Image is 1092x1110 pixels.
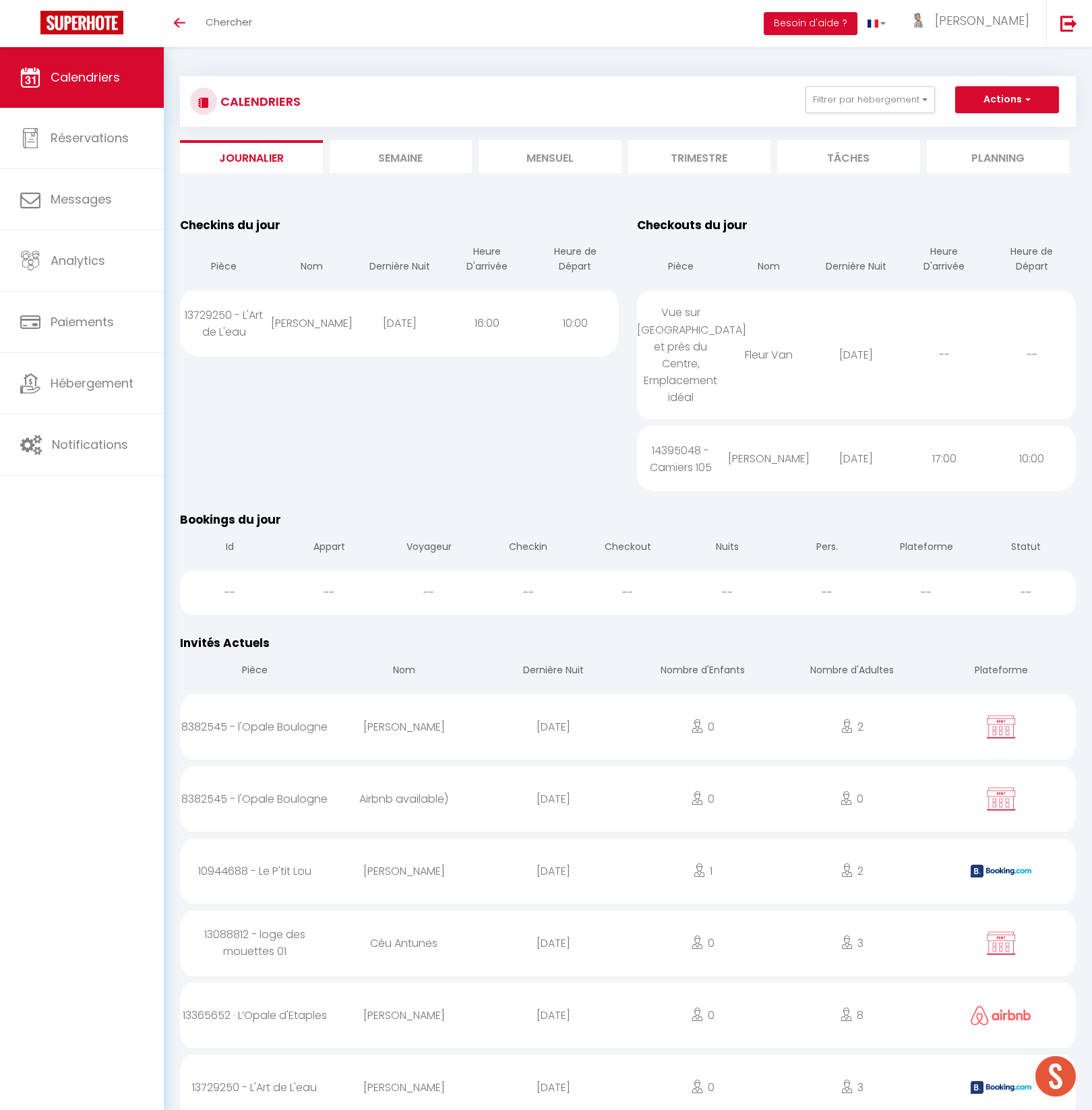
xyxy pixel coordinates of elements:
[180,705,330,749] div: 8382545 - l'Opale Boulogne
[330,849,479,893] div: [PERSON_NAME]
[180,1066,330,1109] div: 13729250 - L'Art de L'eau
[206,15,252,29] span: Chercher
[777,571,877,615] div: --
[628,1066,778,1109] div: 0
[628,140,771,173] li: Trimestre
[777,1066,927,1109] div: 3
[479,777,628,821] div: [DATE]
[51,129,129,146] span: Réservations
[180,512,281,528] span: Bookings du jour
[637,234,725,287] th: Pièce
[812,437,900,481] div: [DATE]
[628,849,778,893] div: 1
[51,69,120,86] span: Calendriers
[637,217,748,233] span: Checkouts du jour
[628,993,778,1037] div: 0
[900,437,988,481] div: 17:00
[764,12,857,35] button: Besoin d'aide ?
[51,191,112,208] span: Messages
[927,652,1076,691] th: Plateforme
[971,865,1031,877] img: booking2.png
[900,333,988,377] div: --
[52,436,128,453] span: Notifications
[268,234,355,287] th: Nom
[628,921,778,965] div: 0
[984,714,1018,740] img: rent.png
[812,333,900,377] div: [DATE]
[637,429,725,489] div: 14395048 - Camiers 105
[268,301,355,345] div: [PERSON_NAME]
[777,777,927,821] div: 0
[180,777,330,821] div: 8382545 - l'Opale Boulogne
[578,571,678,615] div: --
[330,921,479,965] div: Céu Antunes
[777,849,927,893] div: 2
[356,301,444,345] div: [DATE]
[180,993,330,1037] div: 13365652 · L’Opale d'Etaples
[180,140,323,173] li: Journalier
[777,993,927,1037] div: 8
[180,217,280,233] span: Checkins du jour
[479,1066,628,1109] div: [DATE]
[877,571,977,615] div: --
[971,1006,1031,1025] img: airbnb2.png
[479,529,578,567] th: Checkin
[180,652,330,691] th: Pièce
[976,529,1076,567] th: Statut
[531,301,619,345] div: 10:00
[444,234,531,287] th: Heure D'arrivée
[628,777,778,821] div: 0
[927,140,1070,173] li: Planning
[330,1066,479,1109] div: [PERSON_NAME]
[1060,15,1077,32] img: logout
[280,571,380,615] div: --
[988,437,1076,481] div: 10:00
[356,234,444,287] th: Dernière Nuit
[777,705,927,749] div: 2
[180,234,268,287] th: Pièce
[180,635,270,651] span: Invités Actuels
[955,86,1059,113] button: Actions
[180,571,280,615] div: --
[479,705,628,749] div: [DATE]
[217,86,301,117] h3: CALENDRIERS
[479,140,621,173] li: Mensuel
[637,290,725,419] div: Vue sur [GEOGRAPHIC_DATA] et près du Centre, Emplacement idéal
[280,529,380,567] th: Appart
[180,849,330,893] div: 10944688 - Le P'tit Lou
[379,571,479,615] div: --
[578,529,678,567] th: Checkout
[806,86,935,113] button: Filtrer par hébergement
[180,529,280,567] th: Id
[330,140,473,173] li: Semaine
[677,529,777,567] th: Nuits
[628,705,778,749] div: 0
[531,234,619,287] th: Heure de Départ
[40,11,123,34] img: Super Booking
[935,12,1029,29] span: [PERSON_NAME]
[379,529,479,567] th: Voyageur
[971,1081,1031,1094] img: booking2.png
[330,993,479,1037] div: [PERSON_NAME]
[984,787,1018,812] img: rent.png
[988,234,1076,287] th: Heure de Départ
[479,993,628,1037] div: [DATE]
[330,777,479,821] div: Airbnb available)
[777,529,877,567] th: Pers.
[444,301,531,345] div: 16:00
[677,571,777,615] div: --
[988,333,1076,377] div: --
[976,571,1076,615] div: --
[906,12,926,30] img: ...
[479,921,628,965] div: [DATE]
[51,313,114,330] span: Paiements
[330,705,479,749] div: [PERSON_NAME]
[812,234,900,287] th: Dernière Nuit
[51,252,105,269] span: Analytics
[777,652,927,691] th: Nombre d'Adultes
[725,234,812,287] th: Nom
[984,931,1018,956] img: rent.png
[180,293,268,354] div: 13729250 - L'Art de L'eau
[877,529,977,567] th: Plateforme
[725,437,812,481] div: [PERSON_NAME]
